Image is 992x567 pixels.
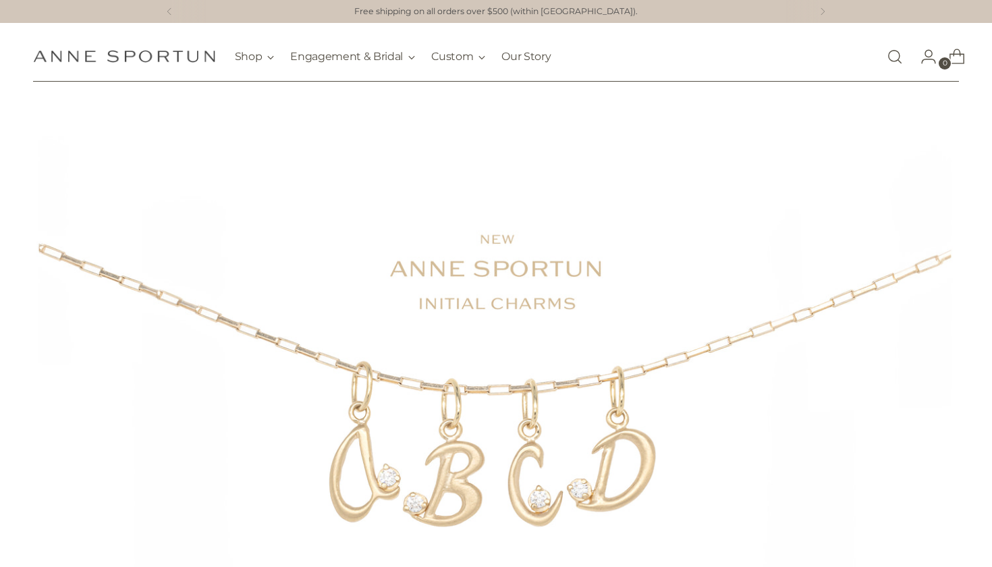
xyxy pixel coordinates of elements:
a: Our Story [501,42,551,72]
a: Anne Sportun Fine Jewellery [33,50,215,63]
button: Engagement & Bridal [290,42,415,72]
p: Free shipping on all orders over $500 (within [GEOGRAPHIC_DATA]). [354,5,638,18]
button: Shop [235,42,275,72]
button: Custom [431,42,485,72]
a: Go to the account page [910,43,937,70]
span: 0 [939,57,951,70]
a: Open cart modal [938,43,965,70]
a: Open search modal [881,43,908,70]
